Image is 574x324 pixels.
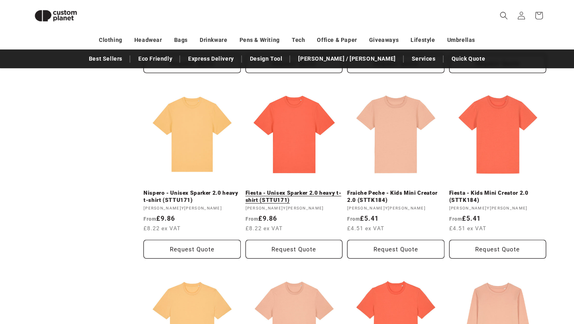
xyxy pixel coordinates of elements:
[246,52,287,66] a: Design Tool
[448,52,489,66] a: Quick Quote
[317,33,357,47] a: Office & Paper
[134,52,176,66] a: Eco Friendly
[184,52,238,66] a: Express Delivery
[143,190,241,203] a: Nispero - Unisex Sparker 2.0 heavy t-shirt (STTU171)
[143,240,241,259] button: Request Quote
[200,33,227,47] a: Drinkware
[449,190,546,203] a: Fiesta - Kids Mini Creator 2.0 (STTK184)
[134,33,162,47] a: Headwear
[85,52,126,66] a: Best Sellers
[369,33,399,47] a: Giveaways
[174,33,188,47] a: Bags
[294,52,399,66] a: [PERSON_NAME] / [PERSON_NAME]
[495,7,513,24] summary: Search
[246,190,343,203] a: Fiesta - Unisex Sparker 2.0 heavy t-shirt (STTU171)
[347,240,444,259] button: Request Quote
[408,52,440,66] a: Services
[411,33,435,47] a: Lifestyle
[246,240,343,259] button: Request Quote
[240,33,280,47] a: Pens & Writing
[99,33,122,47] a: Clothing
[347,190,444,203] a: Fraiche Peche - Kids Mini Creator 2.0 (STTK184)
[292,33,305,47] a: Tech
[447,33,475,47] a: Umbrellas
[28,3,84,28] img: Custom Planet
[437,238,574,324] iframe: Chat Widget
